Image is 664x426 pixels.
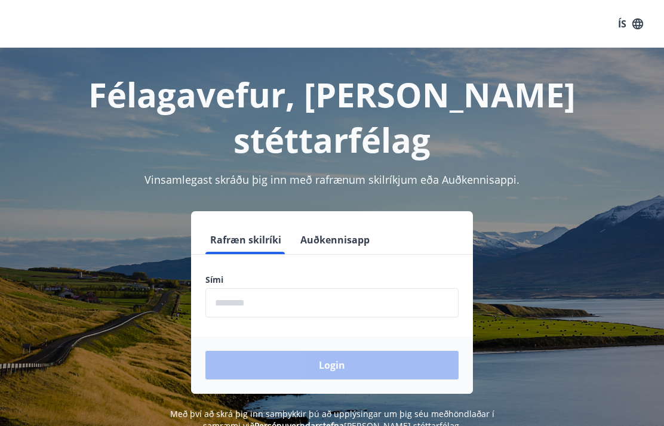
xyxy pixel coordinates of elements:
[611,13,650,35] button: ÍS
[14,72,650,162] h1: Félagavefur, [PERSON_NAME] stéttarfélag
[145,172,519,187] span: Vinsamlegast skráðu þig inn með rafrænum skilríkjum eða Auðkennisappi.
[205,274,459,286] label: Sími
[296,226,374,254] button: Auðkennisapp
[205,226,286,254] button: Rafræn skilríki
